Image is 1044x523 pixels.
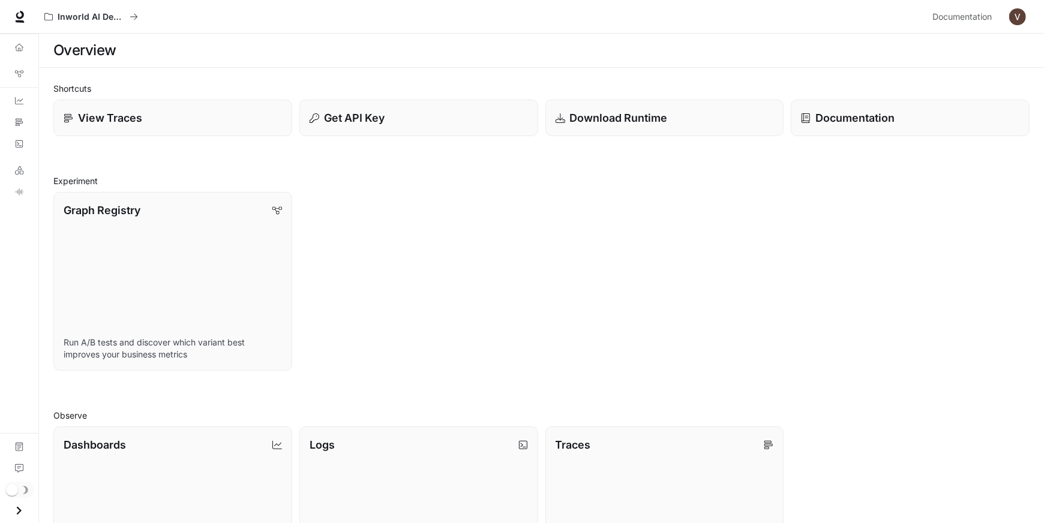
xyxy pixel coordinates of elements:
[5,91,34,110] a: Dashboards
[5,182,34,202] a: TTS Playground
[1006,5,1030,29] button: User avatar
[64,336,282,360] p: Run A/B tests and discover which variant best improves your business metrics
[310,437,335,453] p: Logs
[1009,8,1026,25] img: User avatar
[53,175,1030,187] h2: Experiment
[5,38,34,57] a: Overview
[5,161,34,180] a: LLM Playground
[64,202,140,218] p: Graph Registry
[545,100,784,136] a: Download Runtime
[39,5,143,29] button: All workspaces
[5,498,32,523] button: Open drawer
[5,134,34,154] a: Logs
[58,12,125,22] p: Inworld AI Demos
[53,100,292,136] a: View Traces
[324,110,385,126] p: Get API Key
[64,437,126,453] p: Dashboards
[932,10,992,25] span: Documentation
[53,38,116,62] h1: Overview
[5,459,34,478] a: Feedback
[556,437,591,453] p: Traces
[78,110,142,126] p: View Traces
[6,483,18,496] span: Dark mode toggle
[53,82,1030,95] h2: Shortcuts
[928,5,1001,29] a: Documentation
[5,437,34,456] a: Documentation
[299,100,538,136] button: Get API Key
[570,110,668,126] p: Download Runtime
[5,113,34,132] a: Traces
[53,409,1030,422] h2: Observe
[791,100,1030,136] a: Documentation
[815,110,895,126] p: Documentation
[53,192,292,371] a: Graph RegistryRun A/B tests and discover which variant best improves your business metrics
[5,64,34,83] a: Graph Registry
